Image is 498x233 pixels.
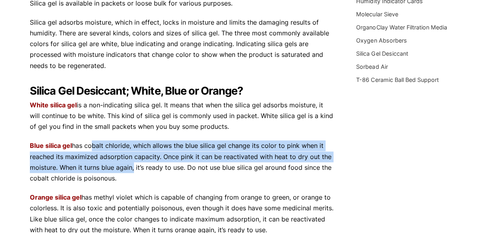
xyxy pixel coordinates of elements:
a: Molecular Sieve [356,11,398,17]
h2: Silica Gel Desiccant; White, Blue or Orange? [30,85,335,98]
a: White silica gel [30,101,77,109]
p: Silica gel adsorbs moisture, which in effect, locks in moisture and limits the damaging results o... [30,17,335,71]
a: Sorbead Air [356,63,388,70]
a: T-86 Ceramic Ball Bed Support [356,76,438,83]
p: has cobalt chloride, which allows the blue silica gel change its color to pink when it reached it... [30,140,335,184]
a: Orange silica gel [30,193,81,201]
a: Silica Gel Desiccant [356,50,408,57]
a: Blue silica gel [30,142,72,150]
a: OrganoClay Water Filtration Media [356,24,447,31]
a: Oxygen Absorbers [356,37,407,44]
p: is a non-indicating silica gel. It means that when the silica gel adsorbs moisture, it will conti... [30,100,335,132]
